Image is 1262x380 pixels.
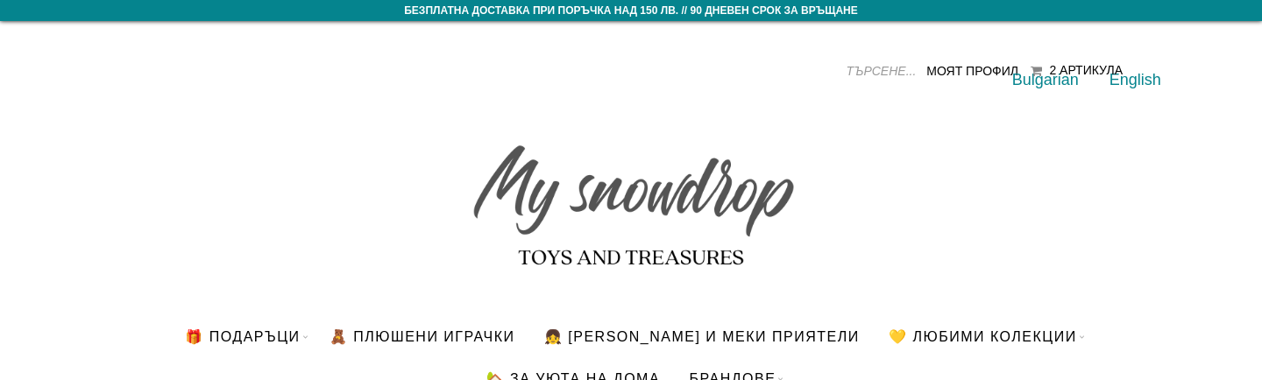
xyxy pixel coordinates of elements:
[876,315,1090,357] a: 💛 Любими Колекции
[531,315,873,357] a: 👧 [PERSON_NAME] и меки приятели
[926,64,1018,78] a: Моят Профил
[316,315,528,357] a: 🧸 ПЛЮШЕНИ ИГРАЧКИ
[1049,63,1123,77] div: 2 Артикула
[1110,71,1161,88] a: English
[1012,71,1079,88] a: Bulgarian
[464,114,798,280] img: My snowdrop
[784,58,916,84] input: ТЪРСЕНЕ...
[172,315,313,357] a: 🎁 Подаръци
[1031,65,1123,77] a: 2 Артикула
